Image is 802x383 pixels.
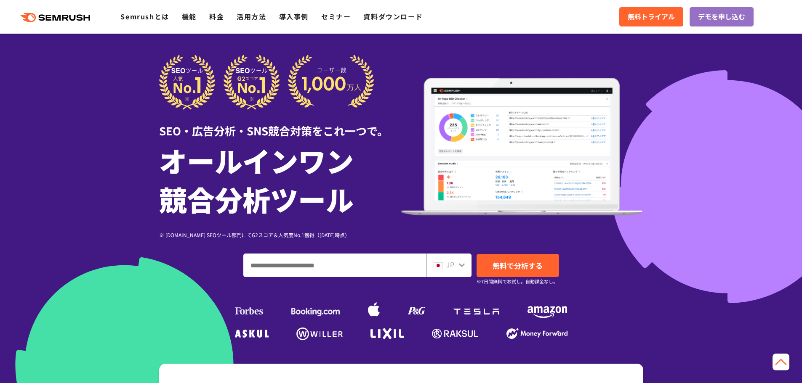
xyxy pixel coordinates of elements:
[619,7,683,26] a: 無料トライアル
[363,11,423,21] a: 資料ダウンロード
[477,277,558,285] small: ※7日間無料でお試し。自動課金なし。
[628,11,675,22] span: 無料トライアル
[159,231,401,239] div: ※ [DOMAIN_NAME] SEOツール部門にてG2スコア＆人気度No.1獲得（[DATE]時点）
[446,259,454,269] span: JP
[493,260,543,271] span: 無料で分析する
[477,254,559,277] a: 無料で分析する
[244,254,426,277] input: ドメイン、キーワードまたはURLを入力してください
[209,11,224,21] a: 料金
[182,11,197,21] a: 機能
[120,11,169,21] a: Semrushとは
[159,141,401,218] h1: オールインワン 競合分析ツール
[690,7,754,26] a: デモを申し込む
[237,11,266,21] a: 活用方法
[698,11,745,22] span: デモを申し込む
[279,11,309,21] a: 導入事例
[321,11,351,21] a: セミナー
[159,110,401,139] div: SEO・広告分析・SNS競合対策をこれ一つで。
